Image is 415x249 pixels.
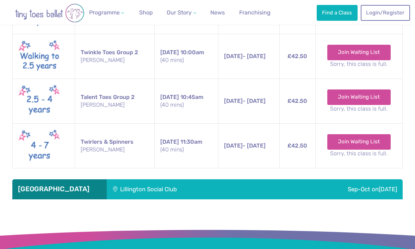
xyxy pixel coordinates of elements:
[164,6,199,20] a: Our Story
[327,134,391,150] a: Join Waiting List
[239,9,271,16] span: Franchising
[86,6,127,20] a: Programme
[75,123,154,168] td: Twirlers & Spinners
[361,5,410,20] a: Login/Register
[81,146,149,154] small: [PERSON_NAME]
[379,186,397,193] span: [DATE]
[321,150,396,157] small: Sorry, this class is full.
[160,146,212,154] small: (40 mins)
[160,56,212,64] small: (40 mins)
[18,128,61,164] img: Twirlers & Spinners New (May 2025)
[81,101,149,109] small: [PERSON_NAME]
[18,83,61,119] img: Talent toes New (May 2025)
[279,123,316,168] td: £42.50
[107,179,271,199] div: Lillington Social Club
[224,98,243,104] span: [DATE]
[224,142,243,149] span: [DATE]
[317,5,358,20] a: Find a Class
[327,89,391,105] a: Join Waiting List
[207,6,228,20] a: News
[18,185,101,193] h3: [GEOGRAPHIC_DATA]
[154,123,218,168] td: 11:30am
[167,9,192,16] span: Our Story
[81,56,149,64] small: [PERSON_NAME]
[224,98,266,104] span: - [DATE]
[279,34,316,79] td: £42.50
[224,142,266,149] span: - [DATE]
[154,34,218,79] td: 10:00am
[7,4,92,23] img: tiny toes ballet
[160,49,179,56] span: [DATE]
[224,53,266,60] span: - [DATE]
[327,45,391,60] a: Join Waiting List
[154,79,218,123] td: 10:45am
[210,9,225,16] span: News
[75,79,154,123] td: Talent Toes Group 2
[160,94,179,100] span: [DATE]
[139,9,153,16] span: Shop
[160,101,212,109] small: (40 mins)
[279,79,316,123] td: £42.50
[75,34,154,79] td: Twinkle Toes Group 2
[224,53,243,60] span: [DATE]
[236,6,273,20] a: Franchising
[321,60,396,68] small: Sorry, this class is full.
[271,179,403,199] div: Sep-Oct on
[160,138,179,145] span: [DATE]
[89,9,120,16] span: Programme
[18,38,61,74] img: Walking to Twinkle New (May 2025)
[321,105,396,113] small: Sorry, this class is full.
[136,6,156,20] a: Shop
